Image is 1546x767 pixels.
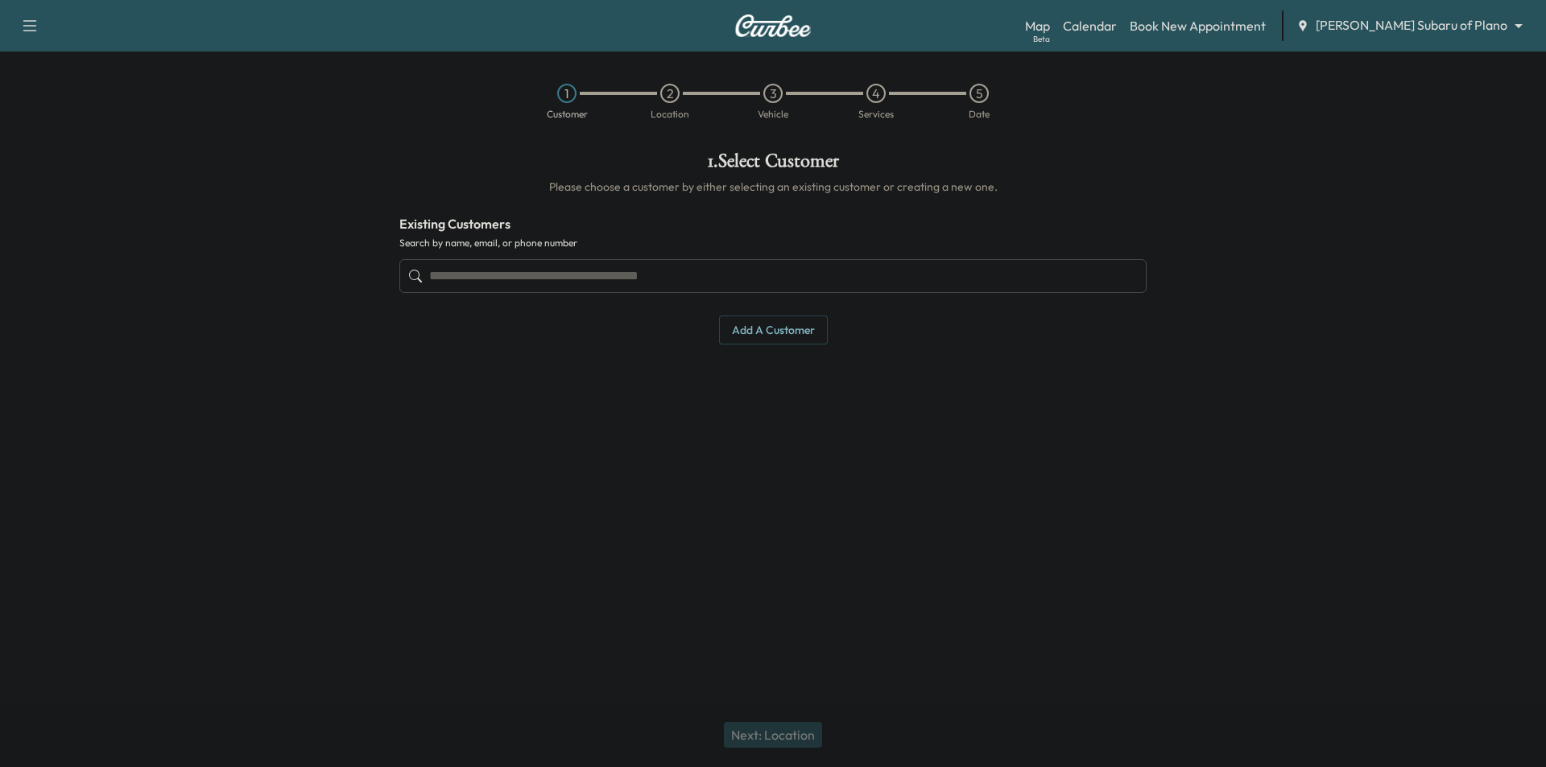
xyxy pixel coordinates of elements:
div: 2 [660,84,680,103]
button: Add a customer [719,315,828,345]
div: 3 [763,84,783,103]
div: Services [858,109,894,119]
div: Beta [1033,33,1050,45]
div: Vehicle [758,109,788,119]
label: Search by name, email, or phone number [399,237,1147,249]
div: Location [651,109,689,119]
h4: Existing Customers [399,214,1147,233]
div: 1 [557,84,577,103]
div: 5 [969,84,989,103]
div: Date [969,109,990,119]
a: Calendar [1063,16,1117,35]
span: [PERSON_NAME] Subaru of Plano [1316,16,1507,35]
img: Curbee Logo [734,14,812,37]
a: Book New Appointment [1130,16,1266,35]
div: Customer [547,109,588,119]
h1: 1 . Select Customer [399,151,1147,179]
div: 4 [866,84,886,103]
a: MapBeta [1025,16,1050,35]
h6: Please choose a customer by either selecting an existing customer or creating a new one. [399,179,1147,195]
